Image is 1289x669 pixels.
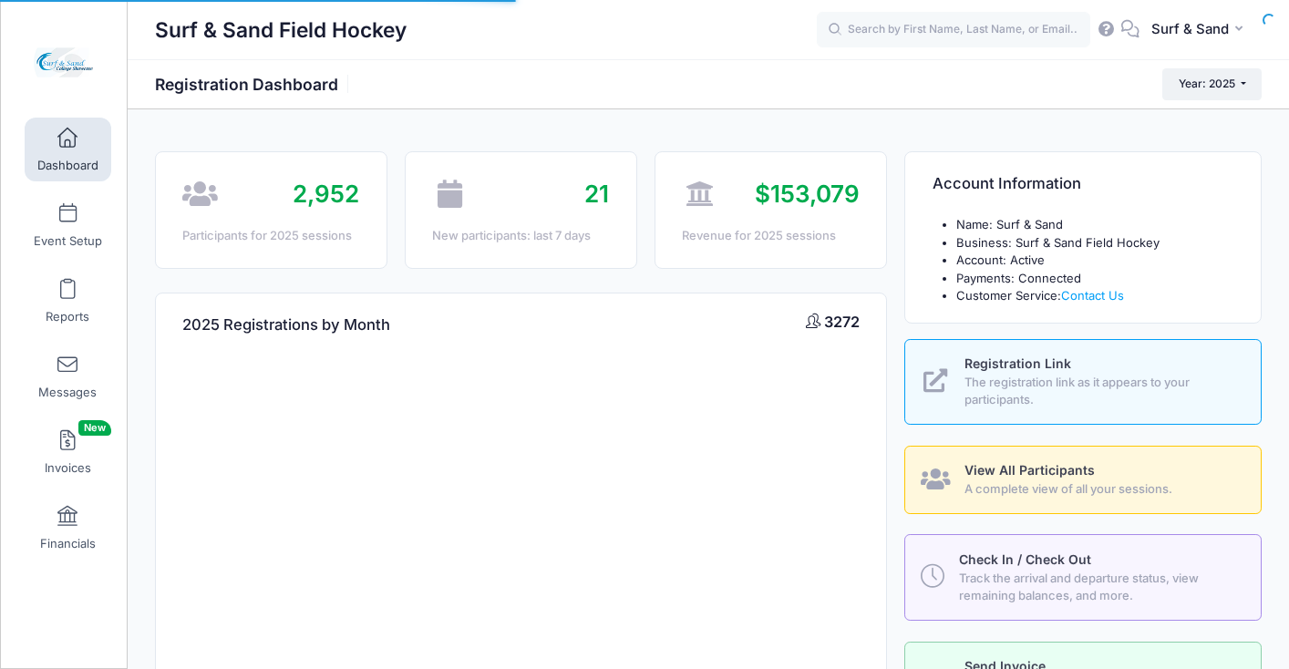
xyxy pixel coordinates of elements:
[1151,19,1229,39] span: Surf & Sand
[956,287,1234,305] li: Customer Service:
[904,339,1262,425] a: Registration Link The registration link as it appears to your participants.
[155,75,354,94] h1: Registration Dashboard
[40,536,96,551] span: Financials
[956,252,1234,270] li: Account: Active
[38,385,97,400] span: Messages
[25,269,111,333] a: Reports
[25,420,111,484] a: InvoicesNew
[904,534,1262,620] a: Check In / Check Out Track the arrival and departure status, view remaining balances, and more.
[956,216,1234,234] li: Name: Surf & Sand
[1179,77,1235,90] span: Year: 2025
[933,159,1081,211] h4: Account Information
[682,227,859,245] div: Revenue for 2025 sessions
[293,180,359,208] span: 2,952
[432,227,609,245] div: New participants: last 7 days
[37,158,98,173] span: Dashboard
[155,9,407,51] h1: Surf & Sand Field Hockey
[31,28,99,97] img: Surf & Sand Field Hockey
[956,234,1234,252] li: Business: Surf & Sand Field Hockey
[46,309,89,324] span: Reports
[817,12,1090,48] input: Search by First Name, Last Name, or Email...
[78,420,111,436] span: New
[964,355,1071,371] span: Registration Link
[964,374,1240,409] span: The registration link as it appears to your participants.
[959,570,1240,605] span: Track the arrival and departure status, view remaining balances, and more.
[959,551,1091,567] span: Check In / Check Out
[964,480,1240,499] span: A complete view of all your sessions.
[34,233,102,249] span: Event Setup
[824,313,860,331] span: 3272
[1139,9,1262,51] button: Surf & Sand
[25,496,111,560] a: Financials
[182,300,390,352] h4: 2025 Registrations by Month
[182,227,359,245] div: Participants for 2025 sessions
[904,446,1262,514] a: View All Participants A complete view of all your sessions.
[25,193,111,257] a: Event Setup
[1162,68,1262,99] button: Year: 2025
[1061,288,1124,303] a: Contact Us
[1,19,129,106] a: Surf & Sand Field Hockey
[964,462,1095,478] span: View All Participants
[755,180,860,208] span: $153,079
[45,460,91,476] span: Invoices
[584,180,609,208] span: 21
[25,118,111,181] a: Dashboard
[956,270,1234,288] li: Payments: Connected
[25,345,111,408] a: Messages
